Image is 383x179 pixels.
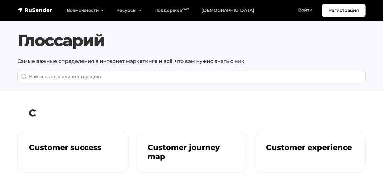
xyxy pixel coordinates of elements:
img: RuSender [17,7,52,13]
h3: Customer success [29,143,117,152]
a: Ресурсы [110,4,148,17]
a: Customer success [17,132,128,173]
p: Самые важные определения в интернет маркетинге и всё, что вам нужно знать о них [17,58,366,65]
a: Возможности [61,4,110,17]
a: Регистрация [322,4,366,17]
a: Customer experience [255,132,366,173]
h3: Customer journey map [148,143,235,161]
h2: C [17,102,366,124]
a: Поддержка24/7 [148,4,195,17]
a: [DEMOGRAPHIC_DATA] [195,4,260,17]
img: Поиск [21,74,27,79]
input: When autocomplete results are available use up and down arrows to review and enter to go to the d... [17,70,366,83]
a: Войти [292,4,319,16]
h3: Customer experience [266,143,354,152]
sup: 24/7 [182,7,189,11]
h1: Глоссарий [17,31,366,50]
a: Customer journey map [136,132,247,173]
